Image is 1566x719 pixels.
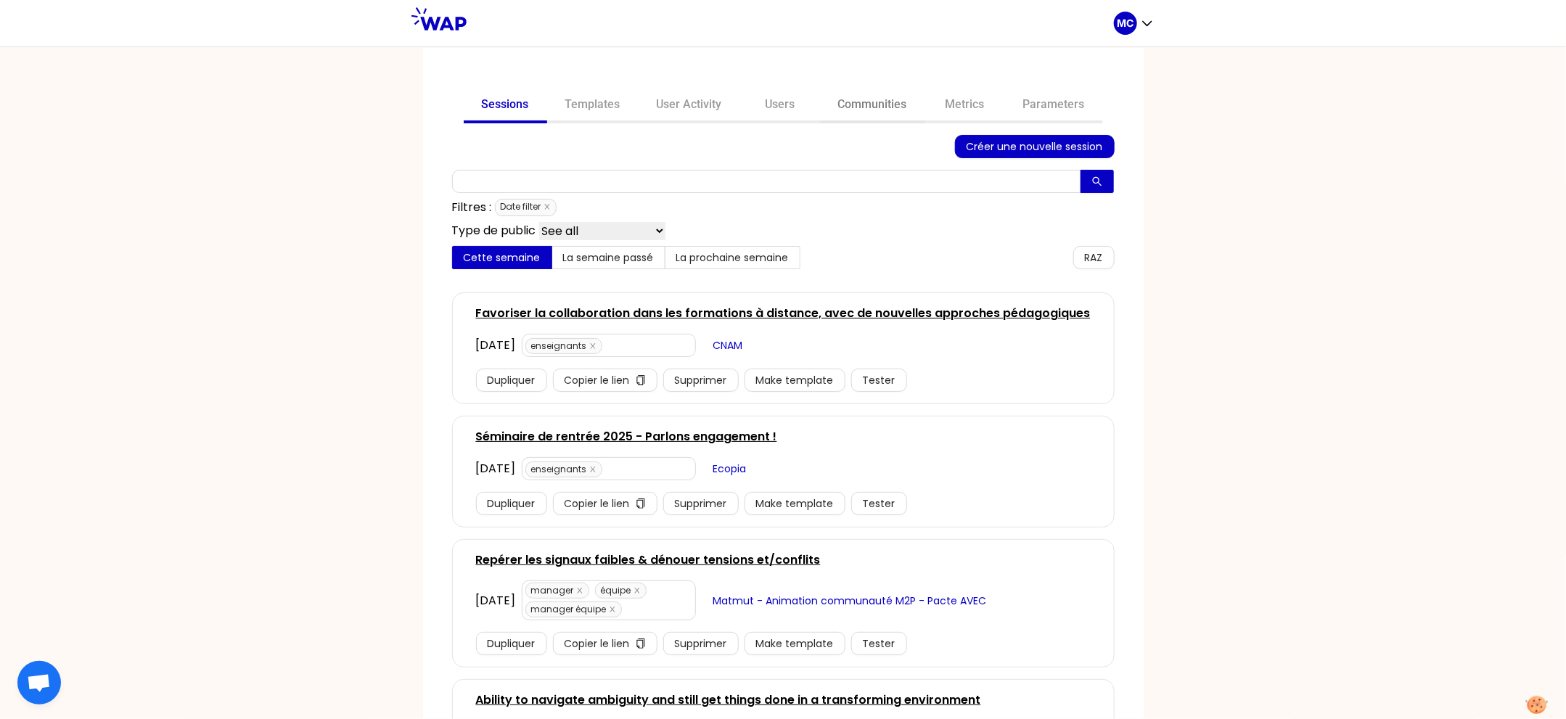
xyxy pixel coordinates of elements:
[967,139,1103,155] span: Créer une nouvelle session
[595,583,647,599] span: équipe
[675,372,727,388] span: Supprimer
[713,461,747,477] span: Ecopia
[544,203,551,210] span: close
[851,632,907,655] button: Tester
[525,601,622,617] span: manager équipe
[675,636,727,652] span: Supprimer
[452,199,492,216] p: Filtres :
[639,89,740,123] a: User Activity
[609,606,616,613] span: close
[1005,89,1103,123] a: Parameters
[1092,176,1102,188] span: search
[464,89,547,123] a: Sessions
[925,89,1005,123] a: Metrics
[756,372,834,388] span: Make template
[476,460,516,477] div: [DATE]
[851,492,907,515] button: Tester
[563,250,654,265] span: La semaine passé
[488,636,536,652] span: Dupliquer
[476,369,547,392] button: Dupliquer
[476,592,516,609] div: [DATE]
[636,638,646,650] span: copy
[553,369,657,392] button: Copier le liencopy
[756,496,834,511] span: Make template
[553,492,657,515] button: Copier le liencopy
[740,89,820,123] a: Users
[756,636,834,652] span: Make template
[863,372,895,388] span: Tester
[464,250,541,265] span: Cette semaine
[1081,170,1114,193] button: search
[495,199,557,216] span: Date filter
[1114,12,1155,35] button: MC
[476,691,981,709] a: Ability to navigate ambiguity and still get things done in a transforming environment
[565,636,630,652] span: Copier le lien
[1118,16,1134,30] p: MC
[589,466,597,473] span: close
[675,496,727,511] span: Supprimer
[702,589,999,612] button: Matmut - Animation communauté M2P - Pacte AVEC
[745,492,845,515] button: Make template
[488,372,536,388] span: Dupliquer
[452,222,536,240] p: Type de public
[676,250,789,265] span: La prochaine semaine
[663,632,739,655] button: Supprimer
[713,337,743,353] span: CNAM
[702,457,758,480] button: Ecopia
[1085,250,1103,266] span: RAZ
[589,342,597,350] span: close
[1073,246,1115,269] button: RAZ
[476,632,547,655] button: Dupliquer
[576,587,583,594] span: close
[476,305,1091,322] a: Favoriser la collaboration dans les formations à distance, avec de nouvelles approches pédagogiques
[820,89,925,123] a: Communities
[955,135,1115,158] button: Créer une nouvelle session
[476,551,821,569] a: Repérer les signaux faibles & dénouer tensions et/conflits
[663,369,739,392] button: Supprimer
[553,632,657,655] button: Copier le liencopy
[525,583,589,599] span: manager
[565,496,630,511] span: Copier le lien
[547,89,639,123] a: Templates
[565,372,630,388] span: Copier le lien
[634,587,641,594] span: close
[17,661,61,704] div: Ouvrir le chat
[702,334,755,357] button: CNAM
[851,369,907,392] button: Tester
[636,375,646,387] span: copy
[476,337,516,354] div: [DATE]
[863,496,895,511] span: Tester
[525,338,602,354] span: enseignants
[745,632,845,655] button: Make template
[863,636,895,652] span: Tester
[476,492,547,515] button: Dupliquer
[525,461,602,477] span: enseignants
[488,496,536,511] span: Dupliquer
[663,492,739,515] button: Supprimer
[745,369,845,392] button: Make template
[713,593,987,609] span: Matmut - Animation communauté M2P - Pacte AVEC
[636,498,646,510] span: copy
[476,428,777,445] a: Séminaire de rentrée 2025 - Parlons engagement !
